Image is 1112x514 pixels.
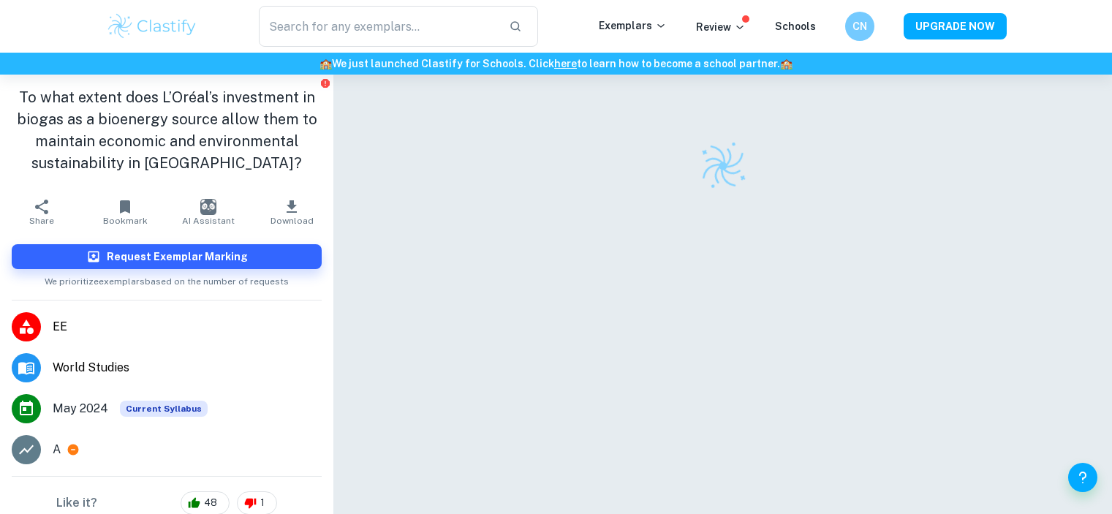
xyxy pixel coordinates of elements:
[696,19,746,35] p: Review
[103,216,148,226] span: Bookmark
[53,318,322,336] span: EE
[780,58,793,69] span: 🏫
[56,494,97,512] h6: Like it?
[252,496,273,510] span: 1
[250,192,333,233] button: Download
[107,249,248,265] h6: Request Exemplar Marking
[319,78,330,88] button: Report issue
[599,18,667,34] p: Exemplars
[196,496,225,510] span: 48
[845,12,874,41] button: CN
[200,199,216,215] img: AI Assistant
[259,6,498,47] input: Search for any exemplars...
[12,86,322,174] h1: To what extent does L’Oréal’s investment in biogas as a bioenergy source allow them to maintain e...
[554,58,577,69] a: here
[53,441,61,458] p: A
[271,216,314,226] span: Download
[120,401,208,417] div: This exemplar is based on the current syllabus. Feel free to refer to it for inspiration/ideas wh...
[167,192,250,233] button: AI Assistant
[53,400,108,417] span: May 2024
[182,216,235,226] span: AI Assistant
[53,359,322,377] span: World Studies
[692,135,754,197] img: Clastify logo
[120,401,208,417] span: Current Syllabus
[851,18,868,34] h6: CN
[3,56,1109,72] h6: We just launched Clastify for Schools. Click to learn how to become a school partner.
[1068,463,1097,492] button: Help and Feedback
[12,244,322,269] button: Request Exemplar Marking
[29,216,54,226] span: Share
[319,58,332,69] span: 🏫
[45,269,289,288] span: We prioritize exemplars based on the number of requests
[775,20,816,32] a: Schools
[904,13,1007,39] button: UPGRADE NOW
[83,192,167,233] button: Bookmark
[106,12,199,41] img: Clastify logo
